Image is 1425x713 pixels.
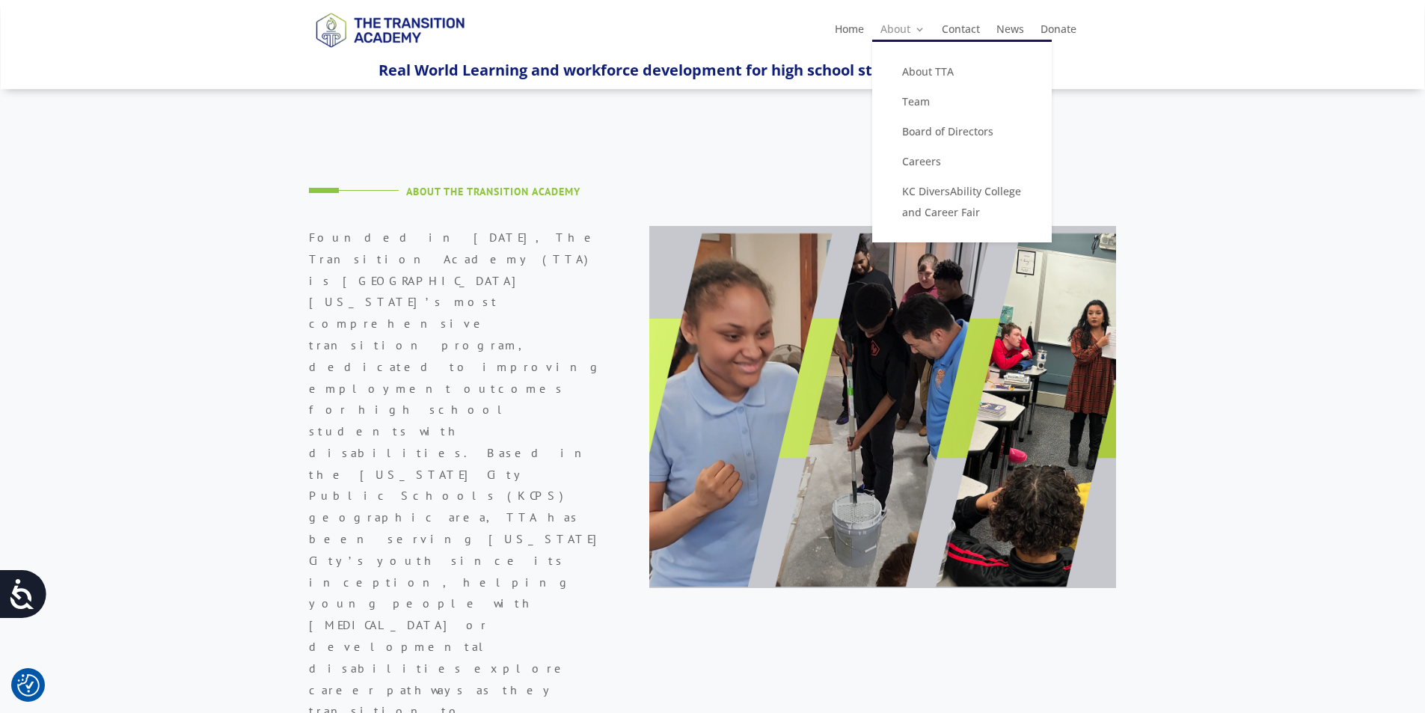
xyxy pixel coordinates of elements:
h4: About The Transition Academy [406,186,605,204]
a: About TTA [887,57,1037,87]
button: Cookie Settings [17,674,40,697]
a: Donate [1041,24,1076,40]
img: About Page Image [649,226,1116,588]
a: Logo-Noticias [309,45,471,59]
a: Contact [942,24,980,40]
a: Careers [887,147,1037,177]
a: News [996,24,1024,40]
a: About [880,24,925,40]
a: Home [835,24,864,40]
img: Revisit consent button [17,674,40,697]
a: KC DiversAbility College and Career Fair [887,177,1037,227]
a: Board of Directors [887,117,1037,147]
img: TTA Brand_TTA Primary Logo_Horizontal_Light BG [309,3,471,56]
a: Team [887,87,1037,117]
span: Real World Learning and workforce development for high school students with disabilities [379,60,1047,80]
